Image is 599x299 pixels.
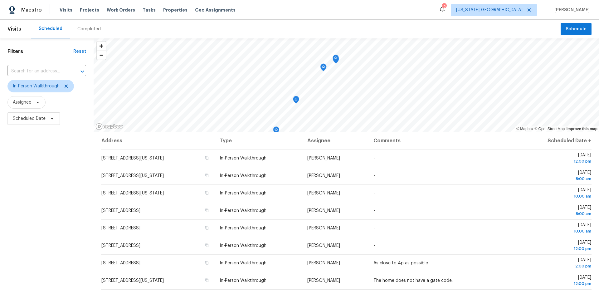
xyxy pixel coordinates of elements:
[521,211,591,217] div: 8:00 am
[101,278,164,283] span: [STREET_ADDRESS][US_STATE]
[101,191,164,195] span: [STREET_ADDRESS][US_STATE]
[307,191,340,195] span: [PERSON_NAME]
[220,191,266,195] span: In-Person Walkthrough
[521,153,591,164] span: [DATE]
[73,48,86,55] div: Reset
[220,226,266,230] span: In-Person Walkthrough
[204,277,210,283] button: Copy Address
[204,243,210,248] button: Copy Address
[373,278,453,283] span: The home does not have a gate code.
[13,83,60,89] span: In-Person Walkthrough
[307,174,340,178] span: [PERSON_NAME]
[307,226,340,230] span: [PERSON_NAME]
[215,132,303,149] th: Type
[163,7,187,13] span: Properties
[95,123,123,130] a: Mapbox homepage
[521,223,591,234] span: [DATE]
[101,132,215,149] th: Address
[107,7,135,13] span: Work Orders
[521,263,591,269] div: 2:00 pm
[204,208,210,213] button: Copy Address
[204,260,210,266] button: Copy Address
[7,66,69,76] input: Search for an address...
[521,240,591,252] span: [DATE]
[307,208,340,213] span: [PERSON_NAME]
[521,176,591,182] div: 8:00 am
[13,99,31,105] span: Assignee
[77,26,101,32] div: Completed
[307,243,340,248] span: [PERSON_NAME]
[373,261,428,265] span: As close to 4p as possible
[307,261,340,265] span: [PERSON_NAME]
[373,174,375,178] span: -
[373,191,375,195] span: -
[78,67,87,76] button: Open
[302,132,368,149] th: Assignee
[80,7,99,13] span: Projects
[220,208,266,213] span: In-Person Walkthrough
[566,25,587,33] span: Schedule
[552,7,590,13] span: [PERSON_NAME]
[521,170,591,182] span: [DATE]
[521,275,591,287] span: [DATE]
[307,156,340,160] span: [PERSON_NAME]
[220,174,266,178] span: In-Person Walkthrough
[220,156,266,160] span: In-Person Walkthrough
[567,127,597,131] a: Improve this map
[516,132,592,149] th: Scheduled Date ↑
[39,26,62,32] div: Scheduled
[521,228,591,234] div: 10:00 am
[7,22,21,36] span: Visits
[521,246,591,252] div: 12:00 pm
[521,281,591,287] div: 12:00 pm
[97,42,106,51] button: Zoom in
[521,188,591,199] span: [DATE]
[13,115,46,122] span: Scheduled Date
[60,7,72,13] span: Visits
[516,127,533,131] a: Mapbox
[220,261,266,265] span: In-Person Walkthrough
[220,278,266,283] span: In-Person Walkthrough
[101,243,140,248] span: [STREET_ADDRESS]
[21,7,42,13] span: Maestro
[101,261,140,265] span: [STREET_ADDRESS]
[204,173,210,178] button: Copy Address
[373,226,375,230] span: -
[373,156,375,160] span: -
[442,4,446,10] div: 12
[320,63,327,73] div: Map marker
[143,8,156,12] span: Tasks
[534,127,565,131] a: OpenStreetMap
[94,38,599,132] canvas: Map
[195,7,236,13] span: Geo Assignments
[521,258,591,269] span: [DATE]
[521,205,591,217] span: [DATE]
[293,96,299,105] div: Map marker
[307,278,340,283] span: [PERSON_NAME]
[373,208,375,213] span: -
[333,55,339,64] div: Map marker
[204,155,210,161] button: Copy Address
[220,243,266,248] span: In-Person Walkthrough
[368,132,516,149] th: Comments
[333,56,339,66] div: Map marker
[101,156,164,160] span: [STREET_ADDRESS][US_STATE]
[561,23,592,36] button: Schedule
[101,208,140,213] span: [STREET_ADDRESS]
[204,190,210,196] button: Copy Address
[373,243,375,248] span: -
[521,158,591,164] div: 12:00 pm
[456,7,523,13] span: [US_STATE][GEOGRAPHIC_DATA]
[97,51,106,60] button: Zoom out
[273,126,279,136] div: Map marker
[101,174,164,178] span: [STREET_ADDRESS][US_STATE]
[101,226,140,230] span: [STREET_ADDRESS]
[521,193,591,199] div: 10:00 am
[204,225,210,231] button: Copy Address
[7,48,73,55] h1: Filters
